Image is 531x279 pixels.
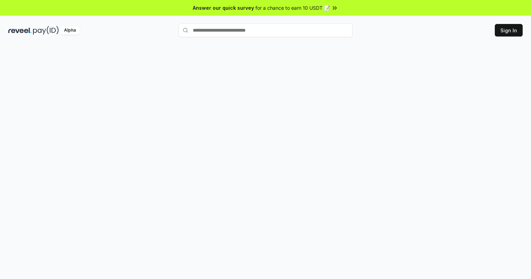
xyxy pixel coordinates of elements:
img: reveel_dark [8,26,32,35]
span: for a chance to earn 10 USDT 📝 [255,4,330,11]
img: pay_id [33,26,59,35]
div: Alpha [60,26,80,35]
button: Sign In [495,24,523,36]
span: Answer our quick survey [193,4,254,11]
